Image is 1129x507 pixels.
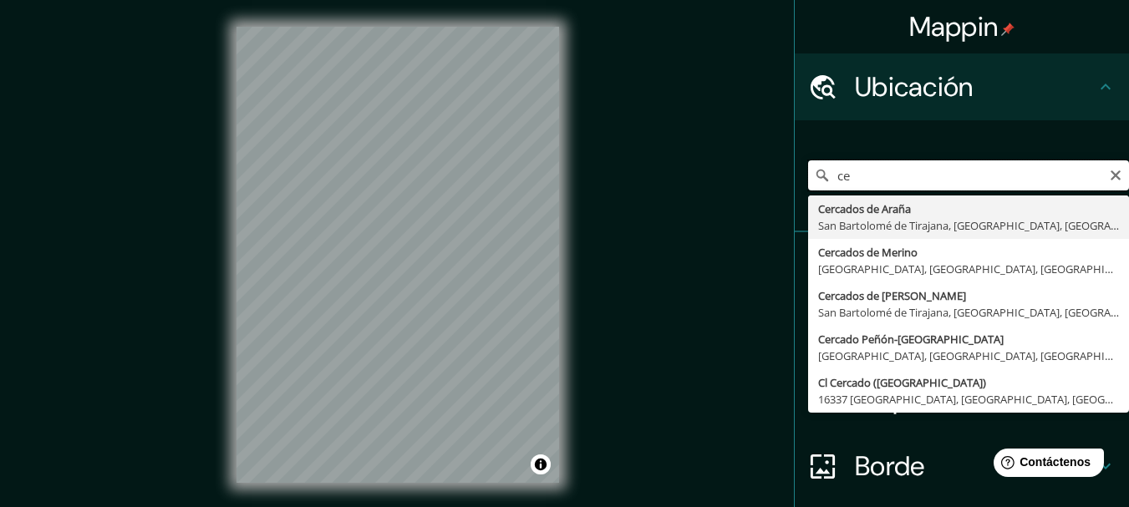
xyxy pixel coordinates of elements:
font: Ubicación [855,69,974,104]
div: Patas [795,232,1129,299]
button: Activar o desactivar atribución [531,454,551,474]
font: Cl Cercado ([GEOGRAPHIC_DATA]) [818,375,986,390]
div: Estilo [795,299,1129,366]
button: Claro [1109,166,1122,182]
div: Disposición [795,366,1129,433]
iframe: Lanzador de widgets de ayuda [980,442,1111,489]
font: Cercados de [PERSON_NAME] [818,288,966,303]
canvas: Mapa [236,27,559,483]
font: Borde [855,449,925,484]
font: Cercados de Merino [818,245,918,260]
div: Borde [795,433,1129,499]
font: Mappin [909,9,999,44]
font: Cercado Peñón-[GEOGRAPHIC_DATA] [818,332,1004,347]
font: Cercados de Araña [818,201,911,216]
input: Elige tu ciudad o zona [808,160,1129,190]
img: pin-icon.png [1001,23,1015,36]
div: Ubicación [795,53,1129,120]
